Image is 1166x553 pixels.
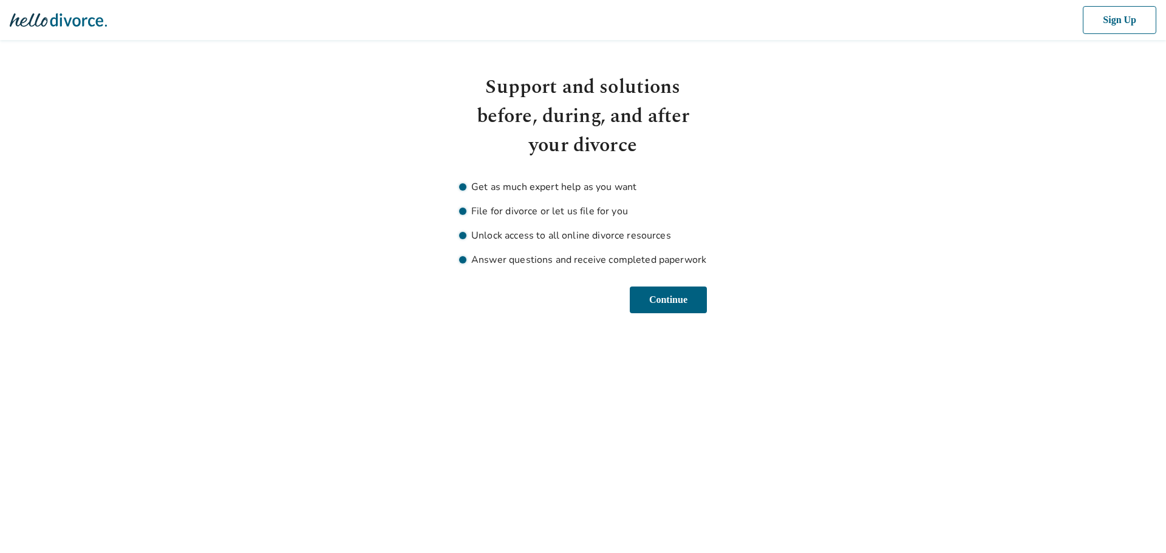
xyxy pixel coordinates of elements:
h1: Support and solutions before, during, and after your divorce [459,73,707,160]
li: Unlock access to all online divorce resources [459,228,707,243]
li: Get as much expert help as you want [459,180,707,194]
li: Answer questions and receive completed paperwork [459,253,707,267]
button: Continue [630,287,707,313]
img: Hello Divorce Logo [10,8,107,32]
button: Sign Up [1083,6,1156,34]
li: File for divorce or let us file for you [459,204,707,219]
